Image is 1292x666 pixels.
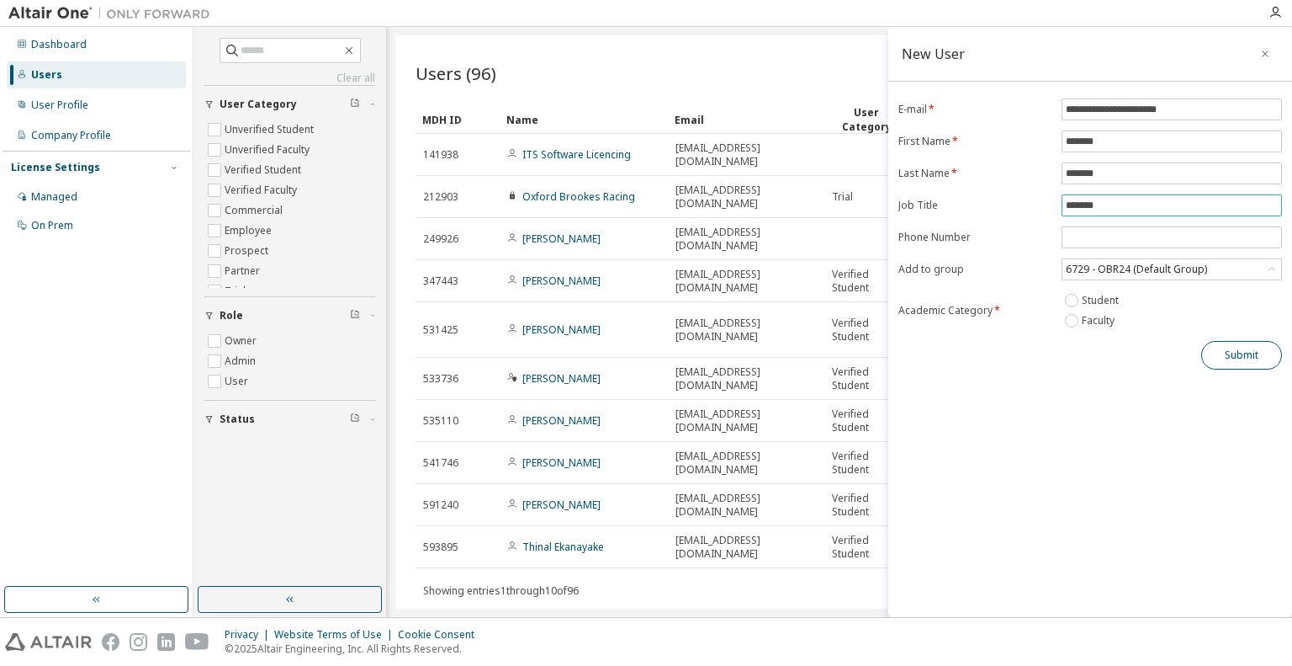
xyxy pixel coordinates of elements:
span: Showing entries 1 through 10 of 96 [423,583,579,598]
span: 347443 [423,274,458,288]
a: [PERSON_NAME] [522,232,601,246]
div: User Category [831,105,902,134]
a: Clear all [204,72,375,85]
span: Trial [832,190,853,204]
label: Academic Category [898,304,1051,317]
div: 6729 - OBR24 (Default Group) [1063,260,1210,279]
span: 212903 [423,190,458,204]
div: Company Profile [31,129,111,142]
div: Cookie Consent [398,628,484,642]
span: [EMAIL_ADDRESS][DOMAIN_NAME] [675,141,817,168]
label: E-mail [898,103,1051,116]
span: Verified Student [832,492,901,519]
a: [PERSON_NAME] [522,322,601,337]
span: [EMAIL_ADDRESS][DOMAIN_NAME] [675,226,817,253]
span: [EMAIL_ADDRESS][DOMAIN_NAME] [675,184,817,210]
img: facebook.svg [102,633,119,651]
p: © 2025 Altair Engineering, Inc. All Rights Reserved. [225,642,484,656]
span: Verified Student [832,408,901,434]
div: Email [675,106,818,133]
label: Add to group [898,263,1051,276]
span: Verified Student [832,534,901,561]
a: [PERSON_NAME] [522,498,601,512]
label: Trial [225,281,249,301]
label: Student [1082,290,1122,311]
div: 6729 - OBR24 (Default Group) [1062,259,1281,280]
a: [PERSON_NAME] [522,413,601,428]
span: [EMAIL_ADDRESS][DOMAIN_NAME] [675,317,817,344]
button: User Category [204,86,375,123]
a: Thinal Ekanayake [522,540,604,554]
label: Unverified Faculty [225,140,313,160]
a: [PERSON_NAME] [522,371,601,386]
button: Role [204,297,375,334]
div: Website Terms of Use [274,628,398,642]
span: User Category [220,98,297,111]
label: Admin [225,351,259,371]
div: License Settings [11,161,100,174]
span: 249926 [423,232,458,246]
label: Verified Faculty [225,180,300,200]
div: Name [506,106,661,133]
button: Submit [1201,341,1282,370]
div: New User [902,47,965,61]
span: Users (96) [416,61,496,85]
label: Partner [225,261,263,281]
div: Dashboard [31,38,87,51]
label: User [225,371,252,392]
label: Faculty [1082,311,1118,331]
a: [PERSON_NAME] [522,274,601,288]
label: Unverified Student [225,120,317,140]
span: [EMAIL_ADDRESS][DOMAIN_NAME] [675,365,817,392]
div: MDH ID [422,106,493,133]
label: Job Title [898,199,1051,212]
span: Verified Student [832,450,901,477]
a: ITS Software Licencing [522,147,631,162]
div: User Profile [31,99,88,112]
span: [EMAIL_ADDRESS][DOMAIN_NAME] [675,450,817,477]
div: Privacy [225,628,274,642]
span: 141938 [423,148,458,162]
label: Phone Number [898,231,1051,244]
span: 531425 [423,323,458,337]
label: Prospect [225,241,272,261]
div: Users [31,68,62,82]
label: Employee [225,221,275,241]
label: Verified Student [225,160,304,180]
img: linkedin.svg [157,633,175,651]
span: Role [220,309,243,322]
span: 535110 [423,414,458,428]
label: Commercial [225,200,286,221]
span: 541746 [423,456,458,470]
span: [EMAIL_ADDRESS][DOMAIN_NAME] [675,534,817,561]
span: [EMAIL_ADDRESS][DOMAIN_NAME] [675,408,817,434]
button: Status [204,401,375,438]
span: Clear filter [350,309,360,322]
span: Status [220,413,255,426]
span: [EMAIL_ADDRESS][DOMAIN_NAME] [675,268,817,295]
div: On Prem [31,219,73,232]
span: Clear filter [350,413,360,426]
span: Verified Student [832,317,901,344]
a: Oxford Brookes Racing [522,189,635,204]
label: Owner [225,331,260,351]
img: instagram.svg [130,633,147,651]
span: Verified Student [832,365,901,392]
label: Last Name [898,167,1051,180]
a: [PERSON_NAME] [522,456,601,470]
span: Clear filter [350,98,360,111]
img: Altair One [8,5,219,22]
img: altair_logo.svg [5,633,92,651]
img: youtube.svg [185,633,209,651]
span: 593895 [423,541,458,554]
span: Verified Student [832,268,901,295]
span: 591240 [423,498,458,512]
div: Managed [31,190,77,204]
label: First Name [898,135,1051,148]
span: [EMAIL_ADDRESS][DOMAIN_NAME] [675,492,817,519]
span: 533736 [423,372,458,386]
